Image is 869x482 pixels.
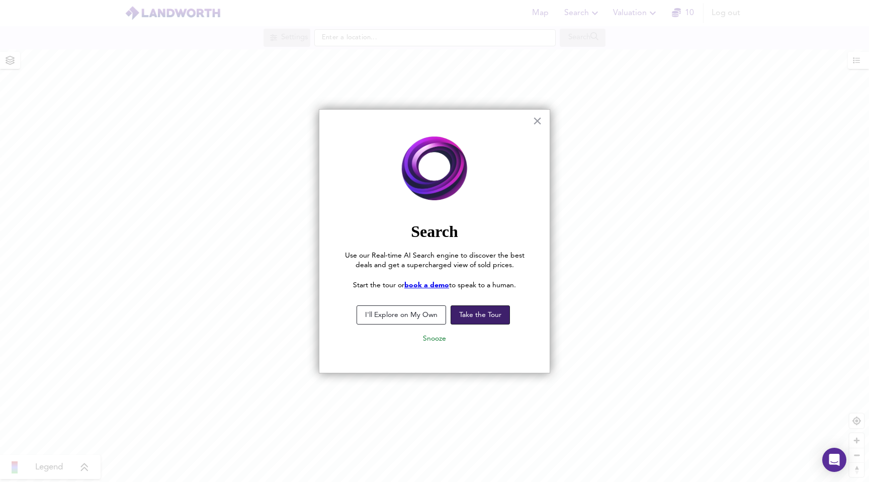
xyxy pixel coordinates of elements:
button: Snooze [415,330,454,348]
a: book a demo [404,282,449,289]
button: Take the Tour [451,305,510,325]
span: to speak to a human. [449,282,516,289]
div: Open Intercom Messenger [822,448,846,472]
span: Start the tour or [353,282,404,289]
img: Employee Photo [339,130,530,208]
button: Close [533,113,542,129]
button: I'll Explore on My Own [357,305,446,325]
p: Use our Real-time AI Search engine to discover the best deals and get a supercharged view of sold... [339,251,530,271]
h2: Search [339,222,530,241]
